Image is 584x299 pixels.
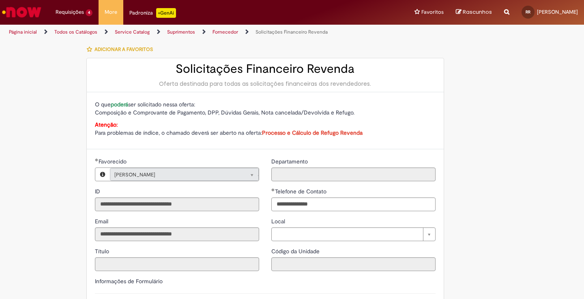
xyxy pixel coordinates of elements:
span: Somente leitura - Código da Unidade [271,248,321,255]
strong: Atenção: [95,121,118,128]
span: More [105,8,117,16]
a: Todos os Catálogos [54,29,97,35]
span: Adicionar a Favoritos [94,46,153,53]
input: Telefone de Contato [271,197,436,211]
label: Somente leitura - Necessários - Favorecido [95,157,128,165]
a: Service Catalog [115,29,150,35]
label: Somente leitura - Título [95,247,111,255]
p: O que ser solicitado nessa oferta: Composição e Comprovante de Pagamento, DPP, Dúvidas Gerais, No... [95,100,436,117]
input: ID [95,197,259,211]
input: Título [95,257,259,271]
img: ServiceNow [1,4,43,20]
a: Fornecedor [213,29,238,35]
a: Página inicial [9,29,37,35]
span: Somente leitura - Email [95,218,110,225]
input: Departamento [271,168,436,181]
span: Somente leitura - Título [95,248,111,255]
a: Suprimentos [167,29,195,35]
a: Limpar campo Local [271,227,436,241]
span: Somente leitura - ID [95,188,102,195]
label: Somente leitura - Código da Unidade [271,247,321,255]
div: Oferta destinada para todas as solicitações financeiras dos revendedores. [95,80,436,88]
span: Rascunhos [463,8,492,16]
span: Obrigatório Preenchido [95,158,99,161]
label: Somente leitura - ID [95,187,102,195]
a: Processo e Cálculo de Refugo Revenda [262,129,363,136]
input: Email [95,227,259,241]
span: Obrigatório Preenchido [271,188,275,191]
p: +GenAi [156,8,176,18]
span: 4 [86,9,92,16]
button: Favorecido, Visualizar este registro RAFAELA RODRIGUES [95,168,110,181]
input: Código da Unidade [271,257,436,271]
span: Favoritos [421,8,444,16]
span: Telefone de Contato [275,188,328,195]
a: Rascunhos [456,8,492,16]
span: [PERSON_NAME] [537,8,578,15]
p: Para problemas de índice, o chamado deverá ser aberto na oferta: [95,121,436,137]
label: Informações de Formulário [95,278,163,285]
span: Local [271,218,287,225]
span: Requisições [56,8,84,16]
ul: Trilhas de página [6,25,383,40]
button: Adicionar a Favoritos [86,41,157,58]
label: Somente leitura - Departamento [271,157,309,165]
span: Somente leitura - Departamento [271,158,309,165]
span: [PERSON_NAME] [114,168,238,181]
span: RR [526,9,530,15]
a: [PERSON_NAME]Limpar campo Favorecido [110,168,259,181]
label: Somente leitura - Email [95,217,110,225]
div: Padroniza [129,8,176,18]
a: Solicitações Financeiro Revenda [255,29,328,35]
strong: poderá [111,101,128,108]
span: Necessários - Favorecido [99,158,128,165]
h2: Solicitações Financeiro Revenda [95,62,436,76]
